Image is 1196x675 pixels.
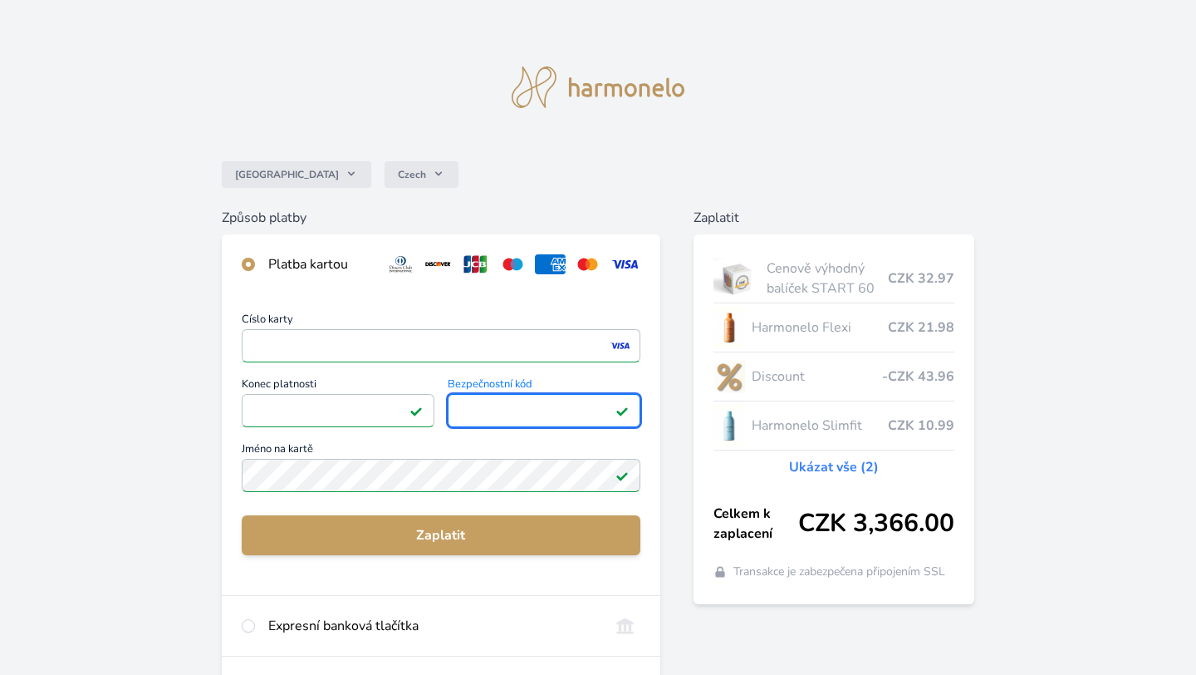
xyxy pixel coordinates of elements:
span: [GEOGRAPHIC_DATA] [235,168,339,181]
span: -CZK 43.96 [882,367,954,387]
iframe: Iframe pro bezpečnostní kód [455,399,633,422]
span: CZK 3,366.00 [798,509,954,539]
span: Harmonelo Slimfit [752,416,889,436]
img: amex.svg [535,254,566,274]
img: onlineBanking_CZ.svg [610,616,640,636]
iframe: Iframe pro číslo karty [249,334,633,357]
span: Jméno na kartě [242,444,640,459]
img: Platné pole [409,404,423,417]
button: Zaplatit [242,515,640,555]
div: Expresní banková tlačítka [268,616,596,636]
img: SLIMFIT_se_stinem_x-lo.jpg [713,405,745,446]
span: Číslo karty [242,314,640,329]
img: jcb.svg [460,254,491,274]
button: Czech [385,161,458,188]
h6: Způsob platby [222,208,660,228]
img: logo.svg [512,67,684,108]
iframe: Iframe pro datum vypršení platnosti [249,399,427,422]
img: start.jpg [713,258,761,299]
a: Ukázat vše (2) [789,457,879,477]
button: [GEOGRAPHIC_DATA] [222,161,371,188]
span: Harmonelo Flexi [752,318,889,337]
span: Discount [752,367,883,387]
img: Platné pole [615,469,629,482]
span: Celkem k zaplacení [713,504,799,544]
img: visa [609,338,631,353]
span: Cenově výhodný balíček START 60 [767,259,888,298]
img: mc.svg [572,254,603,274]
input: Jméno na kartěPlatné pole [242,459,640,492]
span: Czech [398,168,426,181]
span: CZK 32.97 [888,269,954,288]
img: Platné pole [615,404,629,417]
span: CZK 21.98 [888,318,954,337]
img: visa.svg [610,254,640,274]
img: maestro.svg [498,254,528,274]
span: Zaplatit [255,525,627,545]
span: CZK 10.99 [888,416,954,436]
h6: Zaplatit [694,208,975,228]
img: CLEAN_FLEXI_se_stinem_x-hi_(1)-lo.jpg [713,307,745,348]
img: discover.svg [423,254,453,274]
img: diners.svg [385,254,416,274]
div: Platba kartou [268,254,373,274]
span: Transakce je zabezpečena připojením SSL [733,564,945,580]
span: Konec platnosti [242,379,434,394]
img: discount-lo.png [713,356,745,397]
span: Bezpečnostní kód [448,379,640,394]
